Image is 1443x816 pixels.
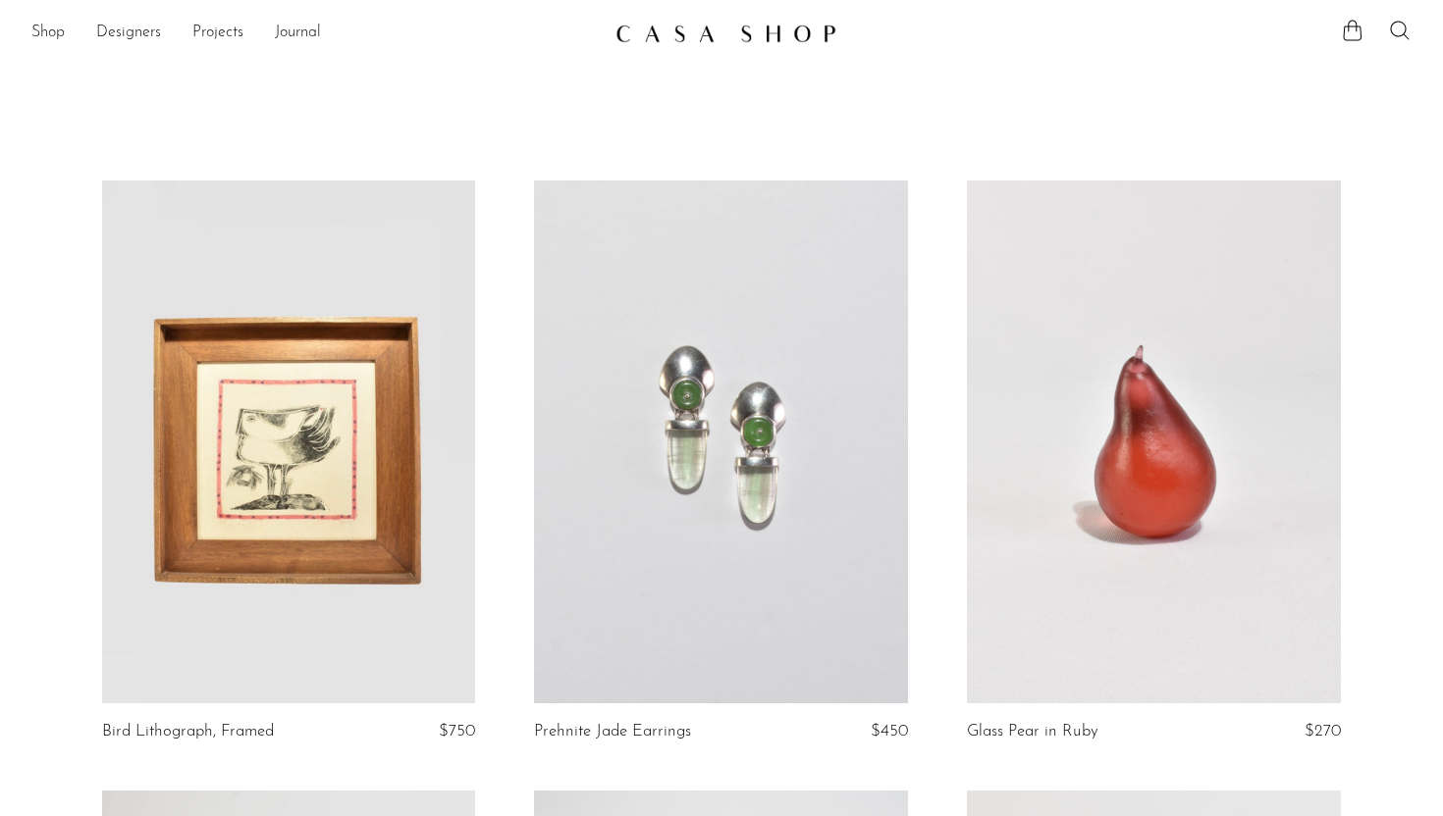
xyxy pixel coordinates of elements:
a: Shop [31,21,65,46]
span: $750 [439,723,475,739]
a: Projects [192,21,243,46]
nav: Desktop navigation [31,17,600,50]
a: Journal [275,21,321,46]
span: $450 [871,723,908,739]
a: Glass Pear in Ruby [967,723,1098,740]
a: Bird Lithograph, Framed [102,723,274,740]
a: Prehnite Jade Earrings [534,723,691,740]
a: Designers [96,21,161,46]
ul: NEW HEADER MENU [31,17,600,50]
span: $270 [1305,723,1341,739]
